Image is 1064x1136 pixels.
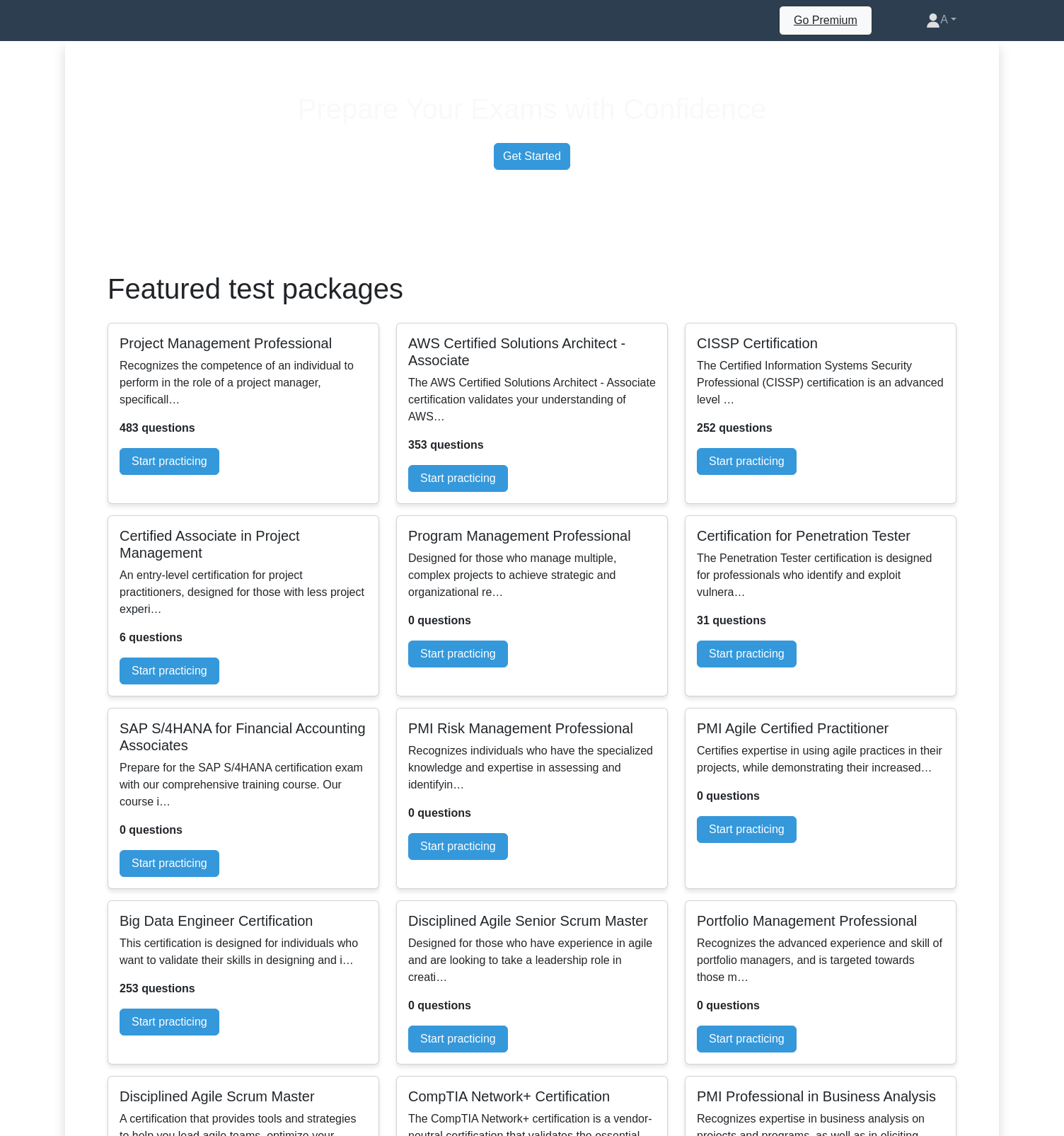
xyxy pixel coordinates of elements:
a: Go Premium [785,11,866,29]
a: Start practicing [120,850,219,877]
a: Start practicing [697,1026,797,1052]
a: Start practicing [120,1009,219,1035]
h1: Prepare Your Exams with Confidence [65,92,999,126]
a: Start practicing [697,816,797,843]
h1: Featured test packages [108,272,956,306]
a: Start practicing [120,448,219,475]
a: Start practicing [408,641,508,667]
a: Start practicing [120,658,219,684]
a: Start practicing [408,465,508,492]
a: Start practicing [697,641,797,667]
a: Get Started [494,143,570,170]
a: Start practicing [697,448,797,475]
a: Start practicing [408,833,508,860]
a: A [892,6,990,34]
a: Start practicing [408,1026,508,1052]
